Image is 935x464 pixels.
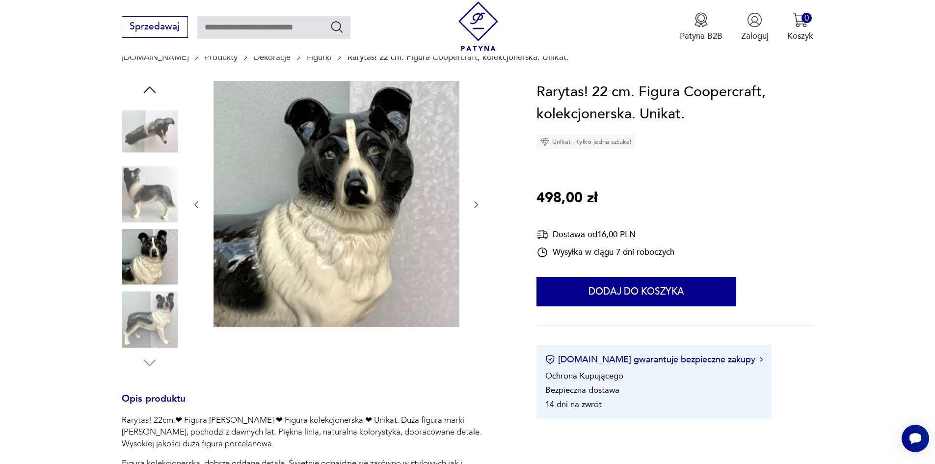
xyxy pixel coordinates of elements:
[454,1,503,51] img: Patyna - sklep z meblami i dekoracjami vintage
[680,12,722,42] button: Patyna B2B
[902,425,929,452] iframe: Smartsupp widget button
[122,16,188,38] button: Sprzedawaj
[214,81,459,327] img: Zdjęcie produktu Rarytas! 22 cm. Figura Coopercraft, kolekcjonerska. Unikat.
[254,53,291,62] a: Dekoracje
[122,395,508,415] h3: Opis produktu
[122,53,188,62] a: [DOMAIN_NAME]
[680,12,722,42] a: Ikona medaluPatyna B2B
[680,30,722,42] p: Patyna B2B
[545,399,602,410] li: 14 dni na zwrot
[787,30,813,42] p: Koszyk
[536,81,813,126] h1: Rarytas! 22 cm. Figura Coopercraft, kolekcjonerska. Unikat.
[347,53,569,62] p: Rarytas! 22 cm. Figura Coopercraft, kolekcjonerska. Unikat.
[793,12,808,27] img: Ikona koszyka
[787,12,813,42] button: 0Koszyk
[307,53,331,62] a: Figurki
[122,414,508,450] p: Rarytas! 22cm.❤ Figura [PERSON_NAME] ❤ Figura kolekcjonerska ❤ Unikat. Duża figura marki [PERSON_...
[205,53,238,62] a: Produkty
[747,12,762,27] img: Ikonka użytkownika
[801,13,812,23] div: 0
[536,277,736,306] button: Dodaj do koszyka
[122,229,178,285] img: Zdjęcie produktu Rarytas! 22 cm. Figura Coopercraft, kolekcjonerska. Unikat.
[122,104,178,160] img: Zdjęcie produktu Rarytas! 22 cm. Figura Coopercraft, kolekcjonerska. Unikat.
[536,187,597,210] p: 498,00 zł
[122,291,178,347] img: Zdjęcie produktu Rarytas! 22 cm. Figura Coopercraft, kolekcjonerska. Unikat.
[545,384,619,396] li: Bezpieczna dostawa
[536,228,548,241] img: Ikona dostawy
[545,355,555,364] img: Ikona certyfikatu
[536,246,674,258] div: Wysyłka w ciągu 7 dni roboczych
[545,370,623,382] li: Ochrona Kupującego
[536,135,636,149] div: Unikat - tylko jedna sztuka!
[122,166,178,222] img: Zdjęcie produktu Rarytas! 22 cm. Figura Coopercraft, kolekcjonerska. Unikat.
[694,12,709,27] img: Ikona medalu
[540,137,549,146] img: Ikona diamentu
[330,20,344,34] button: Szukaj
[536,228,674,241] div: Dostawa od 16,00 PLN
[741,12,769,42] button: Zaloguj
[741,30,769,42] p: Zaloguj
[760,357,763,362] img: Ikona strzałki w prawo
[122,24,188,31] a: Sprzedawaj
[545,354,763,366] button: [DOMAIN_NAME] gwarantuje bezpieczne zakupy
